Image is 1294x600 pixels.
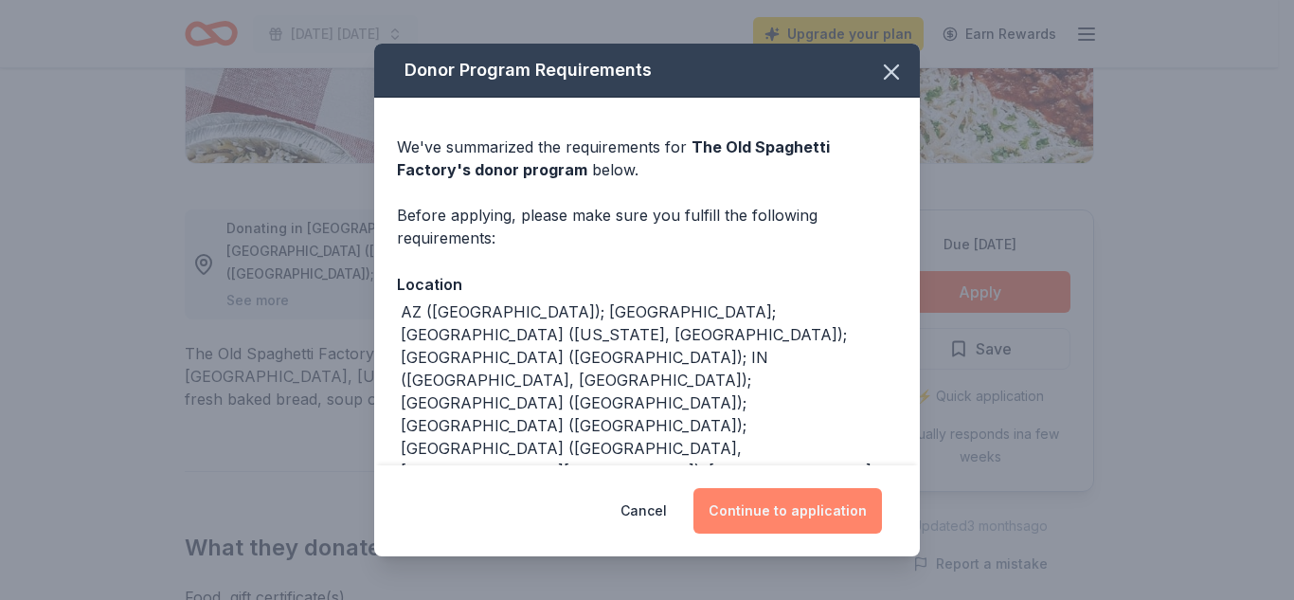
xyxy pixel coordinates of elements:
[374,44,920,98] div: Donor Program Requirements
[620,488,667,534] button: Cancel
[397,204,897,249] div: Before applying, please make sure you fulfill the following requirements:
[397,136,897,181] div: We've summarized the requirements for below.
[693,488,882,534] button: Continue to application
[397,272,897,297] div: Location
